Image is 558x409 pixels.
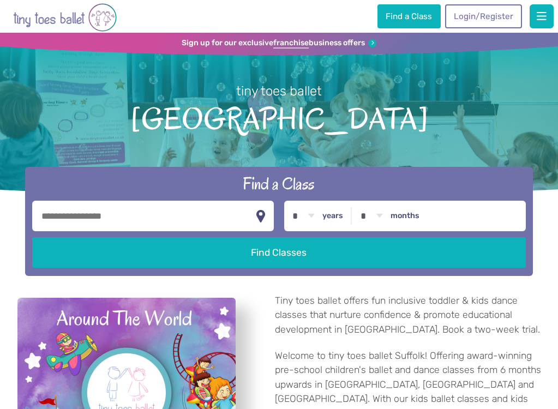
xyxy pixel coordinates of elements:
small: tiny toes ballet [236,83,322,99]
label: months [391,211,419,221]
a: Find a Class [377,4,441,28]
strong: franchise [273,38,309,49]
a: Login/Register [445,4,521,28]
a: Sign up for our exclusivefranchisebusiness offers [182,38,377,49]
h2: Find a Class [32,173,526,195]
label: years [322,211,343,221]
img: tiny toes ballet [13,2,117,33]
button: Find Classes [32,237,526,268]
span: [GEOGRAPHIC_DATA] [16,100,542,136]
p: Tiny toes ballet offers fun inclusive toddler & kids dance classes that nurture confidence & prom... [275,293,541,336]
